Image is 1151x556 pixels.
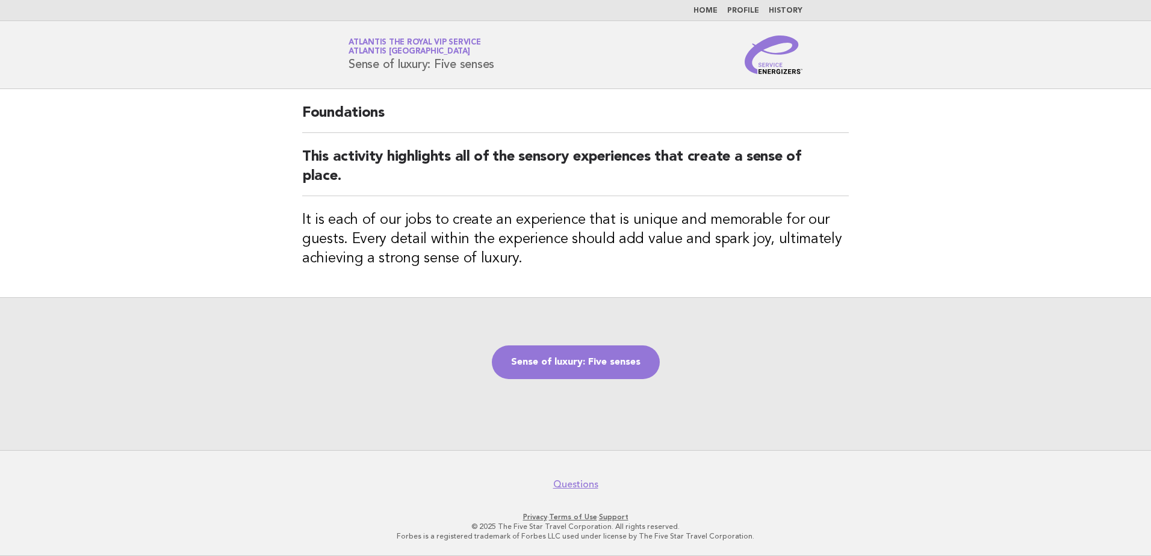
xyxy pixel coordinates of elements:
p: · · [207,512,944,522]
a: Atlantis the Royal VIP ServiceAtlantis [GEOGRAPHIC_DATA] [349,39,481,55]
a: Terms of Use [549,513,597,521]
a: Profile [727,7,759,14]
a: Sense of luxury: Five senses [492,345,660,379]
a: Privacy [523,513,547,521]
p: Forbes is a registered trademark of Forbes LLC used under license by The Five Star Travel Corpora... [207,531,944,541]
h1: Sense of luxury: Five senses [349,39,494,70]
a: History [769,7,802,14]
h2: This activity highlights all of the sensory experiences that create a sense of place. [302,147,849,196]
h2: Foundations [302,103,849,133]
a: Support [599,513,628,521]
p: © 2025 The Five Star Travel Corporation. All rights reserved. [207,522,944,531]
a: Questions [553,478,598,490]
h3: It is each of our jobs to create an experience that is unique and memorable for our guests. Every... [302,211,849,268]
span: Atlantis [GEOGRAPHIC_DATA] [349,48,470,56]
img: Service Energizers [745,36,802,74]
a: Home [693,7,718,14]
